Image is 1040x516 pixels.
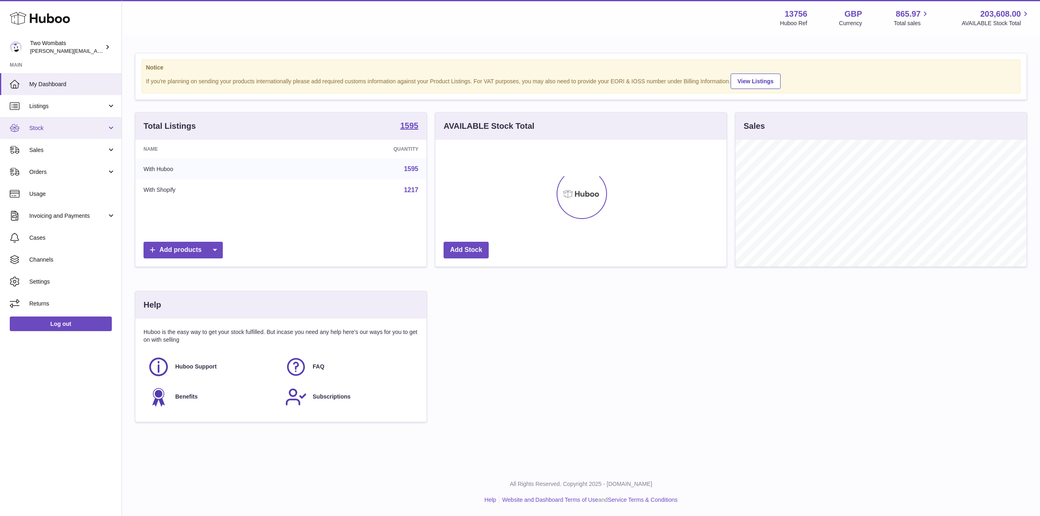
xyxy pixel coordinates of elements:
[962,20,1030,27] span: AVAILABLE Stock Total
[285,356,414,378] a: FAQ
[29,102,107,110] span: Listings
[29,168,107,176] span: Orders
[894,20,930,27] span: Total sales
[148,386,277,408] a: Benefits
[29,234,115,242] span: Cases
[10,317,112,331] a: Log out
[135,140,292,158] th: Name
[128,480,1033,488] p: All Rights Reserved. Copyright 2025 - [DOMAIN_NAME]
[980,9,1021,20] span: 203,608.00
[400,121,419,130] strong: 1595
[144,242,223,258] a: Add products
[144,299,161,310] h3: Help
[29,300,115,308] span: Returns
[444,121,534,132] h3: AVAILABLE Stock Total
[731,74,781,89] a: View Listings
[29,256,115,264] span: Channels
[502,496,598,503] a: Website and Dashboard Terms of Use
[175,363,217,371] span: Huboo Support
[608,496,678,503] a: Service Terms & Conditions
[285,386,414,408] a: Subscriptions
[30,39,103,55] div: Two Wombats
[175,393,198,401] span: Benefits
[29,190,115,198] span: Usage
[894,9,930,27] a: 865.97 Total sales
[146,64,1016,72] strong: Notice
[499,496,677,504] li: and
[744,121,765,132] h3: Sales
[29,124,107,132] span: Stock
[404,165,418,172] a: 1595
[485,496,496,503] a: Help
[896,9,920,20] span: 865.97
[29,146,107,154] span: Sales
[144,121,196,132] h3: Total Listings
[444,242,489,258] a: Add Stock
[148,356,277,378] a: Huboo Support
[29,278,115,286] span: Settings
[313,393,350,401] span: Subscriptions
[146,72,1016,89] div: If you're planning on sending your products internationally please add required customs informati...
[785,9,807,20] strong: 13756
[292,140,426,158] th: Quantity
[780,20,807,27] div: Huboo Ref
[10,41,22,53] img: philip.carroll@twowombats.com
[962,9,1030,27] a: 203,608.00 AVAILABLE Stock Total
[30,48,207,54] span: [PERSON_NAME][EMAIL_ADDRESS][PERSON_NAME][DOMAIN_NAME]
[400,121,419,131] a: 1595
[135,180,292,201] td: With Shopify
[29,80,115,88] span: My Dashboard
[313,363,324,371] span: FAQ
[839,20,862,27] div: Currency
[29,212,107,220] span: Invoicing and Payments
[144,328,418,344] p: Huboo is the easy way to get your stock fulfilled. But incase you need any help here's our ways f...
[404,186,418,193] a: 1217
[135,158,292,180] td: With Huboo
[844,9,862,20] strong: GBP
